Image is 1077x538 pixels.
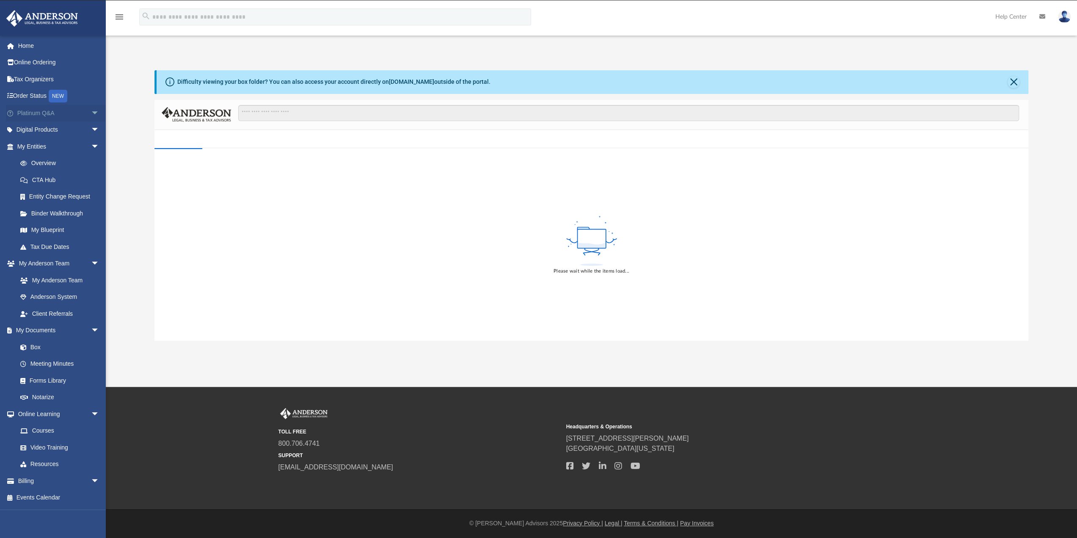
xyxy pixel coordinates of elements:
[6,105,112,121] a: Platinum Q&Aarrow_drop_down
[12,222,108,239] a: My Blueprint
[6,138,112,155] a: My Entitiesarrow_drop_down
[6,406,108,422] a: Online Learningarrow_drop_down
[6,37,112,54] a: Home
[12,456,108,473] a: Resources
[6,472,112,489] a: Billingarrow_drop_down
[563,520,603,527] a: Privacy Policy |
[114,16,124,22] a: menu
[566,435,689,442] a: [STREET_ADDRESS][PERSON_NAME]
[278,428,560,436] small: TOLL FREE
[12,171,112,188] a: CTA Hub
[278,408,329,419] img: Anderson Advisors Platinum Portal
[680,520,713,527] a: Pay Invoices
[6,88,112,105] a: Order StatusNEW
[106,519,1077,528] div: © [PERSON_NAME] Advisors 2025
[566,423,848,430] small: Headquarters & Operations
[6,71,112,88] a: Tax Organizers
[6,54,112,71] a: Online Ordering
[566,445,675,452] a: [GEOGRAPHIC_DATA][US_STATE]
[12,439,104,456] a: Video Training
[605,520,623,527] a: Legal |
[91,472,108,490] span: arrow_drop_down
[49,90,67,102] div: NEW
[91,138,108,155] span: arrow_drop_down
[624,520,678,527] a: Terms & Conditions |
[12,389,108,406] a: Notarize
[1008,76,1019,88] button: Close
[12,188,112,205] a: Entity Change Request
[278,440,320,447] a: 800.706.4741
[12,372,104,389] a: Forms Library
[12,155,112,172] a: Overview
[12,422,108,439] a: Courses
[6,489,112,506] a: Events Calendar
[12,339,104,356] a: Box
[12,356,108,372] a: Meeting Minutes
[6,322,108,339] a: My Documentsarrow_drop_down
[91,255,108,273] span: arrow_drop_down
[12,238,112,255] a: Tax Due Dates
[278,452,560,459] small: SUPPORT
[389,78,434,85] a: [DOMAIN_NAME]
[177,77,490,86] div: Difficulty viewing your box folder? You can also access your account directly on outside of the p...
[554,268,629,275] div: Please wait while the items load...
[6,255,108,272] a: My Anderson Teamarrow_drop_down
[238,105,1019,121] input: Search files and folders
[12,289,108,306] a: Anderson System
[91,105,108,122] span: arrow_drop_down
[12,205,112,222] a: Binder Walkthrough
[1058,11,1071,23] img: User Pic
[91,322,108,339] span: arrow_drop_down
[4,10,80,27] img: Anderson Advisors Platinum Portal
[141,11,151,21] i: search
[91,121,108,139] span: arrow_drop_down
[278,464,393,471] a: [EMAIL_ADDRESS][DOMAIN_NAME]
[91,406,108,423] span: arrow_drop_down
[12,272,104,289] a: My Anderson Team
[12,305,108,322] a: Client Referrals
[6,121,112,138] a: Digital Productsarrow_drop_down
[114,12,124,22] i: menu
